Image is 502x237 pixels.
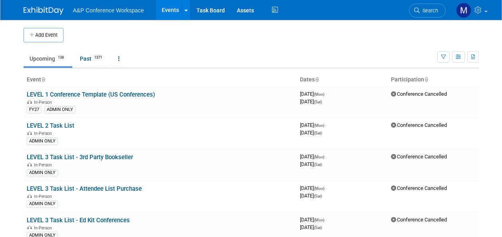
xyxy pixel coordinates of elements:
img: In-Person Event [27,194,32,198]
span: Conference Cancelled [391,185,447,191]
span: - [325,91,327,97]
span: (Sat) [314,131,322,135]
a: LEVEL 3 Task List - Ed Kit Conferences [27,217,130,224]
div: ADMIN ONLY [27,138,58,145]
a: Sort by Event Name [41,76,45,83]
span: (Sat) [314,100,322,104]
span: [DATE] [300,161,322,167]
span: (Mon) [314,186,324,191]
img: ExhibitDay [24,7,63,15]
span: Conference Cancelled [391,122,447,128]
span: (Mon) [314,218,324,222]
a: Past1371 [74,51,111,66]
span: In-Person [34,162,54,168]
img: In-Person Event [27,131,32,135]
a: Upcoming138 [24,51,72,66]
a: LEVEL 1 Conference Template (US Conferences) [27,91,155,98]
span: [DATE] [300,122,327,128]
span: In-Person [34,225,54,231]
img: In-Person Event [27,100,32,104]
span: In-Person [34,131,54,136]
span: Conference Cancelled [391,91,447,97]
span: [DATE] [300,217,327,223]
span: [DATE] [300,130,322,136]
span: [DATE] [300,224,322,230]
span: Conference Cancelled [391,154,447,160]
a: Sort by Participation Type [424,76,428,83]
span: (Mon) [314,123,324,128]
span: In-Person [34,194,54,199]
a: LEVEL 3 Task List - 3rd Party Bookseller [27,154,133,161]
th: Dates [297,73,388,87]
span: A&P Conference Workspace [73,7,144,14]
span: - [325,217,327,223]
span: - [325,122,327,128]
span: - [325,154,327,160]
span: Conference Cancelled [391,217,447,223]
div: ADMIN ONLY [44,106,75,113]
span: Search [420,8,438,14]
span: [DATE] [300,185,327,191]
span: In-Person [34,100,54,105]
button: Add Event [24,28,63,42]
span: (Sat) [314,194,322,198]
a: Sort by Start Date [315,76,319,83]
span: (Mon) [314,155,324,159]
span: - [325,185,327,191]
span: (Sat) [314,162,322,167]
span: [DATE] [300,99,322,105]
th: Event [24,73,297,87]
a: Search [409,4,446,18]
span: (Sat) [314,225,322,230]
img: In-Person Event [27,225,32,229]
img: In-Person Event [27,162,32,166]
span: [DATE] [300,193,322,199]
div: ADMIN ONLY [27,169,58,176]
a: LEVEL 3 Task List - Attendee List Purchase [27,185,142,192]
div: FY27 [27,106,42,113]
span: 1371 [92,55,105,61]
a: LEVEL 2 Task List [27,122,74,129]
th: Participation [388,73,479,87]
div: ADMIN ONLY [27,200,58,207]
span: [DATE] [300,154,327,160]
span: [DATE] [300,91,327,97]
img: Matt Hambridge [456,3,471,18]
span: 138 [56,55,66,61]
span: (Mon) [314,92,324,97]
